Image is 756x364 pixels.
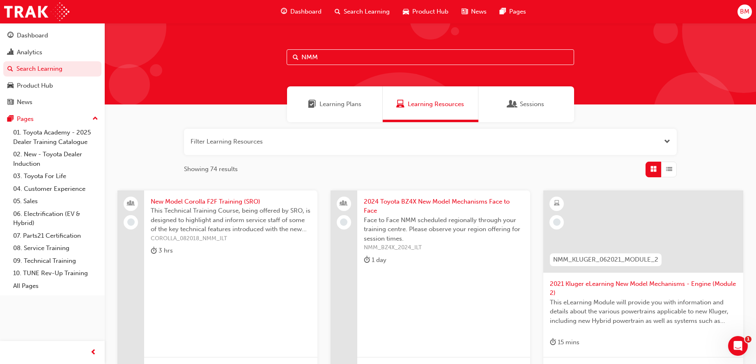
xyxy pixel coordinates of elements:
[10,267,101,280] a: 10. TUNE Rev-Up Training
[10,208,101,230] a: 06. Electrification (EV & Hybrid)
[308,100,316,109] span: Learning Plans
[293,53,299,62] span: Search
[520,100,544,109] span: Sessions
[666,165,672,174] span: List
[364,255,386,265] div: 1 day
[550,337,579,348] div: 15 mins
[408,100,464,109] span: Learning Resources
[3,111,101,127] button: Pages
[10,280,101,292] a: All Pages
[383,86,478,122] a: Learning ResourcesLearning Resources
[274,3,328,20] a: guage-iconDashboard
[287,49,574,65] input: Search...
[281,7,287,17] span: guage-icon
[290,7,322,16] span: Dashboard
[471,7,487,16] span: News
[3,95,101,110] a: News
[319,100,361,109] span: Learning Plans
[3,45,101,60] a: Analytics
[550,279,737,298] span: 2021 Kluger eLearning New Model Mechanisms - Engine (Module 2)
[10,195,101,208] a: 05. Sales
[412,7,448,16] span: Product Hub
[550,337,556,348] span: duration-icon
[335,7,340,17] span: search-icon
[128,198,134,209] span: people-icon
[364,216,524,243] span: Face to Face NMM scheduled regionally through your training centre. Please observe your region of...
[478,86,574,122] a: SessionsSessions
[738,5,752,19] button: BM
[151,246,157,256] span: duration-icon
[664,137,670,146] button: Open the filter
[10,170,101,183] a: 03. Toyota For Life
[17,114,34,124] div: Pages
[745,336,751,343] span: 1
[17,31,48,40] div: Dashboard
[7,82,14,90] span: car-icon
[10,242,101,255] a: 08. Service Training
[493,3,533,20] a: pages-iconPages
[10,148,101,170] a: 02. New - Toyota Dealer Induction
[650,165,657,174] span: Grid
[151,197,311,206] span: New Model Corolla F2F Training (SRO)
[340,218,347,226] span: learningRecordVerb_NONE-icon
[364,255,370,265] span: duration-icon
[151,246,173,256] div: 3 hrs
[508,100,517,109] span: Sessions
[455,3,493,20] a: news-iconNews
[10,126,101,148] a: 01. Toyota Academy - 2025 Dealer Training Catalogue
[10,183,101,195] a: 04. Customer Experience
[7,99,14,106] span: news-icon
[184,165,238,174] span: Showing 74 results
[344,7,390,16] span: Search Learning
[403,7,409,17] span: car-icon
[728,336,748,356] iframe: Intercom live chat
[10,230,101,242] a: 07. Parts21 Certification
[328,3,396,20] a: search-iconSearch Learning
[462,7,468,17] span: news-icon
[287,86,383,122] a: Learning PlansLearning Plans
[4,2,69,21] img: Trak
[341,198,347,209] span: people-icon
[553,255,658,264] span: NMM_KLUGER_062021_MODULE_2
[17,97,32,107] div: News
[550,298,737,326] span: This eLearning Module will provide you with information and details about the various powertrains...
[7,116,14,123] span: pages-icon
[17,81,53,90] div: Product Hub
[740,7,749,16] span: BM
[554,198,560,209] span: learningResourceType_ELEARNING-icon
[396,100,404,109] span: Learning Resources
[7,49,14,56] span: chart-icon
[500,7,506,17] span: pages-icon
[364,197,524,216] span: 2024 Toyota BZ4X New Model Mechanisms Face to Face
[90,348,97,358] span: prev-icon
[3,28,101,43] a: Dashboard
[3,78,101,93] a: Product Hub
[10,255,101,267] a: 09. Technical Training
[396,3,455,20] a: car-iconProduct Hub
[151,206,311,234] span: This Technical Training Course, being offered by SRO, is designed to highlight and inform service...
[151,234,311,243] span: COROLLA_082018_NMM_ILT
[127,218,135,226] span: learningRecordVerb_NONE-icon
[509,7,526,16] span: Pages
[553,218,561,226] span: learningRecordVerb_NONE-icon
[17,48,42,57] div: Analytics
[92,114,98,124] span: up-icon
[7,32,14,39] span: guage-icon
[3,61,101,77] a: Search Learning
[364,243,524,253] span: NMM_BZ4X_2024_ILT
[3,26,101,111] button: DashboardAnalyticsSearch LearningProduct HubNews
[7,65,13,73] span: search-icon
